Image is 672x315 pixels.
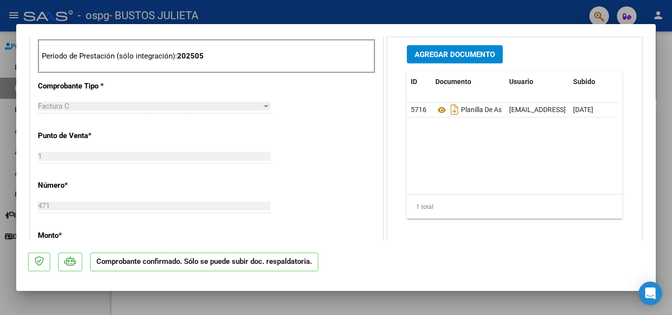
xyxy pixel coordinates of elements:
datatable-header-cell: ID [407,71,431,92]
div: DOCUMENTACIÓN RESPALDATORIA [388,38,641,242]
datatable-header-cell: Subido [569,71,618,92]
span: Subido [573,78,595,86]
div: 1 total [407,195,622,219]
span: Factura C [38,102,69,111]
span: ID [411,78,417,86]
span: Documento [435,78,471,86]
p: Comprobante confirmado. Sólo se puede subir doc. respaldatoria. [90,253,318,272]
p: Punto de Venta [38,130,139,142]
p: Número [38,180,139,191]
p: Monto [38,230,139,241]
strong: 202505 [177,52,204,60]
span: 5716 [411,106,427,114]
datatable-header-cell: Usuario [505,71,569,92]
i: Descargar documento [448,102,461,117]
datatable-header-cell: Documento [431,71,505,92]
p: Período de Prestación (sólo integración): [42,51,371,62]
span: [DATE] [573,106,593,114]
span: Usuario [509,78,533,86]
div: Open Intercom Messenger [639,282,662,305]
button: Agregar Documento [407,45,503,63]
span: Agregar Documento [415,50,495,59]
p: Comprobante Tipo * [38,81,139,92]
span: Planilla De Asistencia [435,106,525,114]
datatable-header-cell: Acción [618,71,668,92]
